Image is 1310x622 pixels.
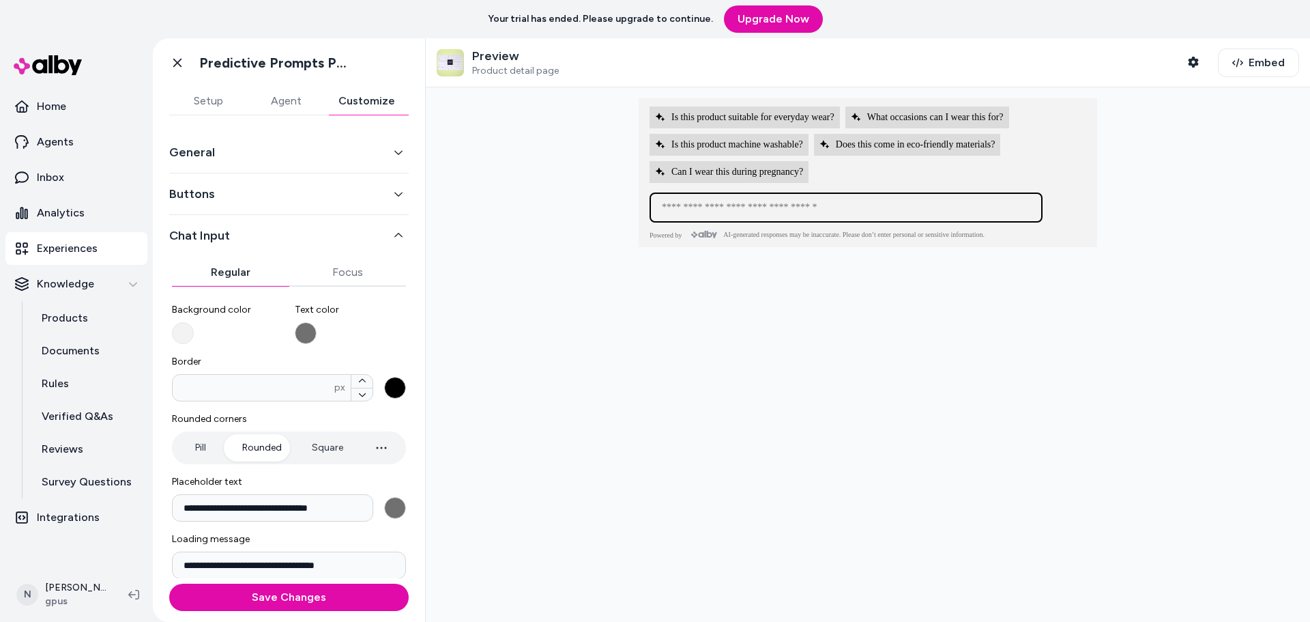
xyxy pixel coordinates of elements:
[28,400,147,433] a: Verified Q&As
[8,573,117,617] button: N[PERSON_NAME]gpus
[28,433,147,466] a: Reviews
[5,126,147,158] a: Agents
[172,259,289,286] button: Regular
[42,408,113,425] p: Verified Q&As
[1218,48,1299,77] button: Embed
[42,343,100,359] p: Documents
[229,434,295,462] button: Rounded
[37,98,66,115] p: Home
[247,87,325,115] button: Agent
[172,552,406,579] input: Loading messageThis is the default message that appears when users ask a question and is waiting ...
[289,259,407,286] button: Focus
[28,367,147,400] a: Rules
[172,533,406,546] span: Loading message
[175,434,226,462] button: Pill
[37,276,94,292] p: Knowledge
[42,310,88,326] p: Products
[295,322,317,344] button: Text color
[37,134,74,150] p: Agents
[45,581,106,595] p: [PERSON_NAME]
[172,475,406,489] span: Placeholder text
[169,143,409,162] button: General
[488,12,713,26] p: Your trial has ended. Please upgrade to continue.
[169,245,409,609] div: Chat Input
[37,240,98,257] p: Experiences
[172,355,406,369] span: Border
[169,584,409,611] button: Save Changes
[42,474,132,490] p: Survey Questions
[173,381,334,395] input: Borderpx
[5,501,147,534] a: Integrations
[37,205,85,221] p: Analytics
[37,509,100,526] p: Integrations
[5,268,147,300] button: Knowledge
[14,55,82,75] img: alby Logo
[42,441,83,457] p: Reviews
[325,87,409,115] button: Customize
[351,388,373,401] button: Borderpx
[28,302,147,335] a: Products
[5,90,147,123] a: Home
[437,49,464,76] img: Gap Open Value SVC
[169,184,409,203] button: Buttons
[45,595,106,608] span: gpus
[295,303,407,317] span: Text color
[384,497,406,519] button: Placeholder text
[5,197,147,229] a: Analytics
[351,375,373,388] button: Borderpx
[169,87,247,115] button: Setup
[472,48,559,64] p: Preview
[42,376,69,392] p: Rules
[37,169,64,186] p: Inbox
[16,584,38,606] span: N
[5,161,147,194] a: Inbox
[724,5,823,33] a: Upgrade Now
[199,55,353,72] h1: Predictive Prompts PDP
[172,322,194,344] button: Background color
[472,65,559,77] span: Product detail page
[298,434,357,462] button: Square
[172,412,406,426] span: Rounded corners
[28,335,147,367] a: Documents
[334,381,345,395] span: px
[1249,55,1285,71] span: Embed
[384,377,406,399] button: Borderpx
[28,466,147,498] a: Survey Questions
[172,303,284,317] span: Background color
[169,226,409,245] button: Chat Input
[5,232,147,265] a: Experiences
[172,494,373,522] input: Placeholder text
